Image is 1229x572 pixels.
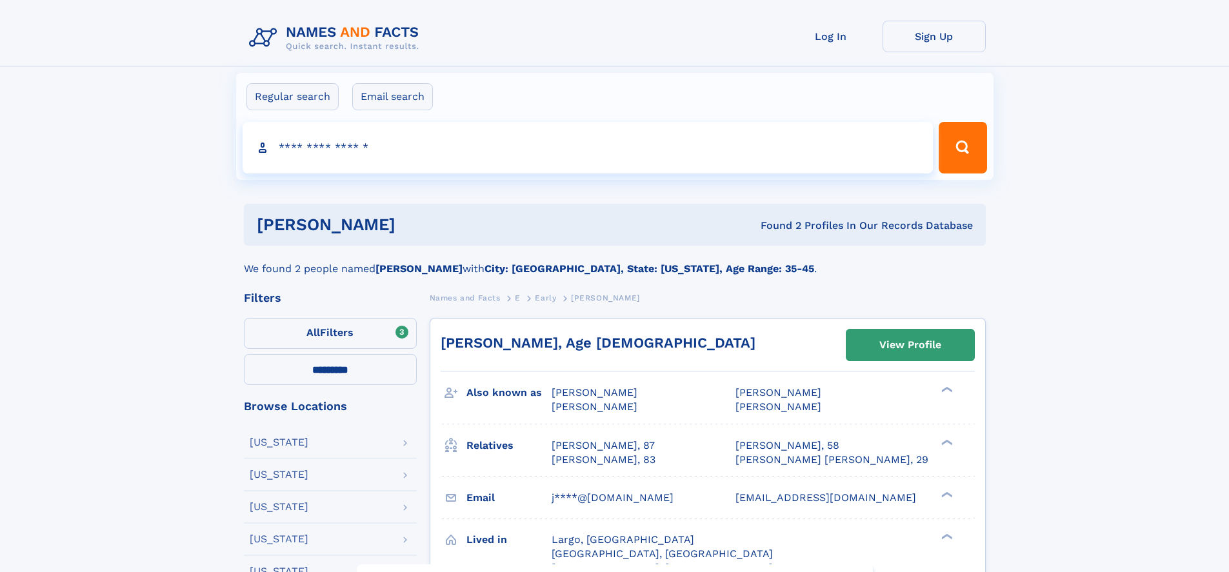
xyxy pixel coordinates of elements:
[375,262,463,275] b: [PERSON_NAME]
[846,330,974,360] a: View Profile
[735,400,821,413] span: [PERSON_NAME]
[779,21,883,52] a: Log In
[879,330,941,360] div: View Profile
[250,469,308,480] div: [US_STATE]
[466,435,552,457] h3: Relatives
[938,532,954,540] div: ❯
[552,386,637,399] span: [PERSON_NAME]
[244,246,986,277] div: We found 2 people named with .
[735,453,928,467] a: [PERSON_NAME] [PERSON_NAME], 29
[243,122,934,173] input: search input
[246,83,339,110] label: Regular search
[352,83,433,110] label: Email search
[939,122,986,173] button: Search Button
[430,290,501,306] a: Names and Facts
[257,217,578,233] h1: [PERSON_NAME]
[535,290,556,306] a: Early
[883,21,986,52] a: Sign Up
[552,533,694,546] span: Largo, [GEOGRAPHIC_DATA]
[552,439,655,453] a: [PERSON_NAME], 87
[552,453,655,467] a: [PERSON_NAME], 83
[244,400,417,412] div: Browse Locations
[938,490,954,498] div: ❯
[515,293,521,302] span: E
[244,21,430,55] img: Logo Names and Facts
[552,547,773,560] span: [GEOGRAPHIC_DATA], [GEOGRAPHIC_DATA]
[552,400,637,413] span: [PERSON_NAME]
[735,491,916,504] span: [EMAIL_ADDRESS][DOMAIN_NAME]
[485,262,814,275] b: City: [GEOGRAPHIC_DATA], State: [US_STATE], Age Range: 35-45
[938,438,954,446] div: ❯
[306,326,320,339] span: All
[578,219,973,233] div: Found 2 Profiles In Our Records Database
[466,529,552,551] h3: Lived in
[466,487,552,509] h3: Email
[938,386,954,394] div: ❯
[250,502,308,512] div: [US_STATE]
[250,437,308,448] div: [US_STATE]
[515,290,521,306] a: E
[571,293,640,302] span: [PERSON_NAME]
[466,382,552,404] h3: Also known as
[244,318,417,349] label: Filters
[735,439,839,453] a: [PERSON_NAME], 58
[735,386,821,399] span: [PERSON_NAME]
[535,293,556,302] span: Early
[441,335,755,351] a: [PERSON_NAME], Age [DEMOGRAPHIC_DATA]
[244,292,417,304] div: Filters
[250,534,308,544] div: [US_STATE]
